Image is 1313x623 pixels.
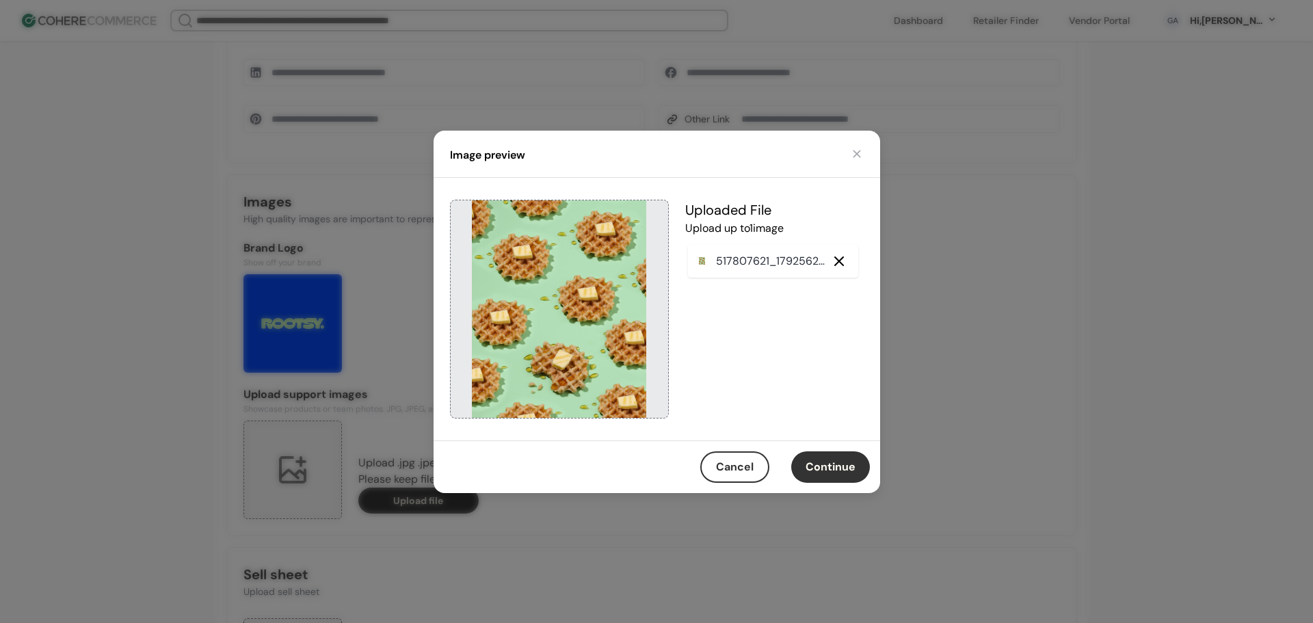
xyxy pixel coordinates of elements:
p: Upload up to 1 image [685,220,861,237]
button: Cancel [700,451,769,483]
h5: Uploaded File [685,200,861,220]
button: Continue [791,451,870,483]
p: 517807621_17925620184067410_1323442277958493686_n_e4d723_.jpg [716,253,827,269]
h4: Image preview [450,147,525,163]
